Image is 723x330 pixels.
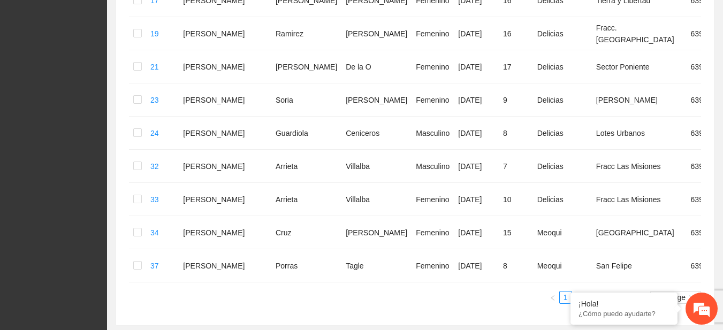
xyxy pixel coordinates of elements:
td: 9 [499,83,533,117]
li: 6 [623,291,636,304]
td: [PERSON_NAME] [179,249,271,282]
td: Femenino [412,183,454,216]
li: 5 [611,291,623,304]
td: [DATE] [454,50,499,83]
a: 3 [585,291,597,303]
td: 17 [499,50,533,83]
div: Minimizar ventana de chat en vivo [176,5,201,31]
td: San Felipe [592,249,687,282]
td: Lotes Urbanos [592,117,687,150]
p: ¿Cómo puedo ayudarte? [579,310,669,318]
td: [GEOGRAPHIC_DATA] [592,216,687,249]
td: 8 [499,249,533,282]
td: [DATE] [454,17,499,50]
a: 1 [560,291,572,303]
td: Villalba [341,150,412,183]
td: De la O [341,50,412,83]
td: [PERSON_NAME] [179,83,271,117]
li: 2 [572,291,585,304]
td: Ramirez [271,17,341,50]
td: [PERSON_NAME] [341,17,412,50]
span: 20 / page [654,291,697,303]
a: 24 [150,129,159,137]
td: Delicias [533,83,592,117]
td: 10 [499,183,533,216]
td: Delicias [533,50,592,83]
td: [DATE] [454,183,499,216]
span: Estamos en línea. [62,105,148,213]
td: [PERSON_NAME] [179,150,271,183]
td: [PERSON_NAME] [179,183,271,216]
td: Femenino [412,50,454,83]
td: Delicias [533,183,592,216]
a: 19 [150,29,159,38]
td: 16 [499,17,533,50]
a: 33 [150,195,159,204]
td: 15 [499,216,533,249]
td: [PERSON_NAME] [341,83,412,117]
a: 5 [611,291,623,303]
td: [PERSON_NAME] [592,83,687,117]
td: Porras [271,249,341,282]
a: 34 [150,228,159,237]
td: Fracc. [GEOGRAPHIC_DATA] [592,17,687,50]
td: [PERSON_NAME] [179,216,271,249]
td: Masculino [412,117,454,150]
td: Femenino [412,216,454,249]
td: Arrieta [271,150,341,183]
td: 8 [499,117,533,150]
td: Femenino [412,17,454,50]
td: Guardiola [271,117,341,150]
a: 2 [573,291,584,303]
td: Delicias [533,17,592,50]
div: Chatee con nosotros ahora [56,55,180,68]
td: [PERSON_NAME] [341,216,412,249]
td: [PERSON_NAME] [179,17,271,50]
td: Fracc Las Misiones [592,150,687,183]
td: 7 [499,150,533,183]
li: Previous Page [546,291,559,304]
a: 21 [150,63,159,71]
span: left [550,295,556,301]
td: Tagle [341,249,412,282]
li: Next Page [636,291,649,304]
td: Meoqui [533,249,592,282]
button: left [546,291,559,304]
li: 4 [598,291,611,304]
li: 3 [585,291,598,304]
textarea: Escriba su mensaje y pulse “Intro” [5,218,204,255]
td: Femenino [412,83,454,117]
td: Ceniceros [341,117,412,150]
td: Femenino [412,249,454,282]
li: 1 [559,291,572,304]
td: [DATE] [454,150,499,183]
a: 23 [150,96,159,104]
td: Villalba [341,183,412,216]
a: 4 [598,291,610,303]
td: Delicias [533,150,592,183]
td: Arrieta [271,183,341,216]
td: [PERSON_NAME] [179,117,271,150]
td: [PERSON_NAME] [271,50,341,83]
td: [DATE] [454,216,499,249]
button: right [636,291,649,304]
a: 37 [150,262,159,270]
td: [DATE] [454,83,499,117]
td: Soria [271,83,341,117]
a: 6 [624,291,636,303]
div: Page Size [650,291,701,304]
td: Meoqui [533,216,592,249]
td: Fracc Las Misiones [592,183,687,216]
td: Masculino [412,150,454,183]
td: [DATE] [454,117,499,150]
div: ¡Hola! [579,300,669,308]
td: Delicias [533,117,592,150]
td: [PERSON_NAME] [179,50,271,83]
td: [DATE] [454,249,499,282]
td: Sector Poniente [592,50,687,83]
a: 32 [150,162,159,171]
td: Cruz [271,216,341,249]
